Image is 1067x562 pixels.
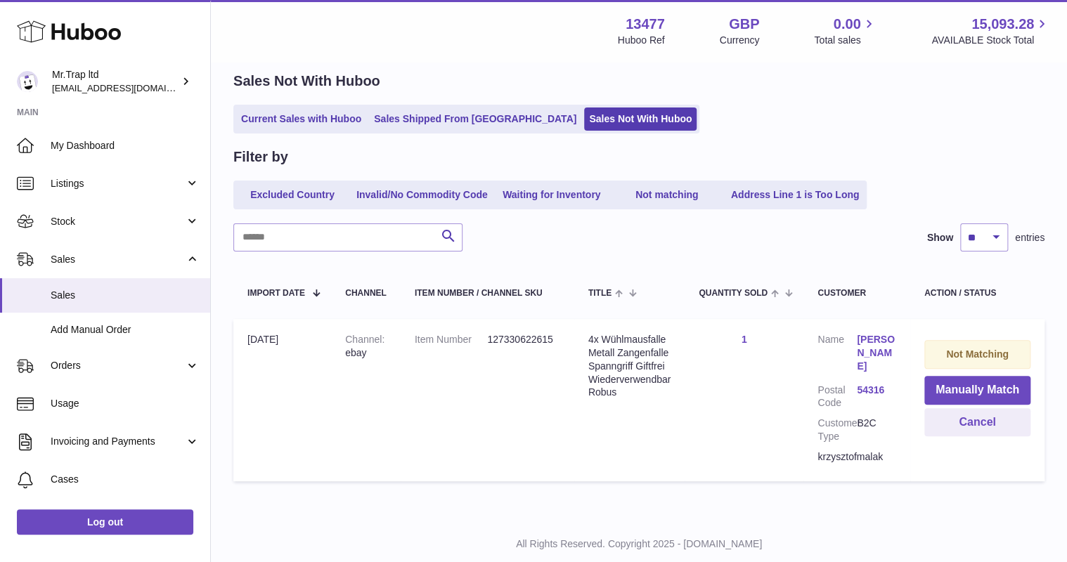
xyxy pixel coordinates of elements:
[51,435,185,448] span: Invoicing and Payments
[52,82,207,93] span: [EMAIL_ADDRESS][DOMAIN_NAME]
[1015,231,1045,244] span: entries
[233,148,288,166] h2: Filter by
[814,15,877,47] a: 0.00 Total sales
[699,289,768,298] span: Quantity Sold
[496,183,608,207] a: Waiting for Inventory
[17,71,38,92] img: office@grabacz.eu
[487,333,560,346] dd: 127330622615
[588,333,671,399] div: 4x Wühlmausfalle Metall Zangenfalle Spanngriff Giftfrei Wiederverwendbar Robus
[345,333,387,360] div: ebay
[857,384,896,397] a: 54316
[931,15,1050,47] a: 15,093.28 AVAILABLE Stock Total
[51,473,200,486] span: Cases
[924,289,1030,298] div: Action / Status
[51,323,200,336] span: Add Manual Order
[931,34,1050,47] span: AVAILABLE Stock Total
[51,397,200,410] span: Usage
[946,348,1009,360] strong: Not Matching
[817,450,896,464] div: krzysztofmalak
[17,509,193,535] a: Log out
[817,289,896,298] div: Customer
[236,183,349,207] a: Excluded Country
[415,289,560,298] div: Item Number / Channel SKU
[51,359,185,372] span: Orders
[247,289,305,298] span: Import date
[971,15,1034,34] span: 15,093.28
[415,333,487,346] dt: Item Number
[924,376,1030,405] button: Manually Match
[233,72,380,91] h2: Sales Not With Huboo
[834,15,861,34] span: 0.00
[742,334,747,345] a: 1
[720,34,760,47] div: Currency
[233,319,331,481] td: [DATE]
[51,253,185,266] span: Sales
[927,231,953,244] label: Show
[588,289,612,298] span: Title
[345,289,387,298] div: Channel
[351,183,493,207] a: Invalid/No Commodity Code
[236,107,366,131] a: Current Sales with Huboo
[51,215,185,228] span: Stock
[369,107,581,131] a: Sales Shipped From [GEOGRAPHIC_DATA]
[626,15,665,34] strong: 13477
[222,537,1056,551] p: All Rights Reserved. Copyright 2025 - [DOMAIN_NAME]
[618,34,665,47] div: Huboo Ref
[817,333,857,377] dt: Name
[814,34,877,47] span: Total sales
[857,417,896,443] dd: B2C
[817,417,857,443] dt: Customer Type
[584,107,697,131] a: Sales Not With Huboo
[729,15,759,34] strong: GBP
[345,334,384,345] strong: Channel
[51,139,200,152] span: My Dashboard
[817,384,857,410] dt: Postal Code
[51,289,200,302] span: Sales
[51,177,185,190] span: Listings
[52,68,179,95] div: Mr.Trap ltd
[924,408,1030,437] button: Cancel
[857,333,896,373] a: [PERSON_NAME]
[726,183,865,207] a: Address Line 1 is Too Long
[611,183,723,207] a: Not matching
